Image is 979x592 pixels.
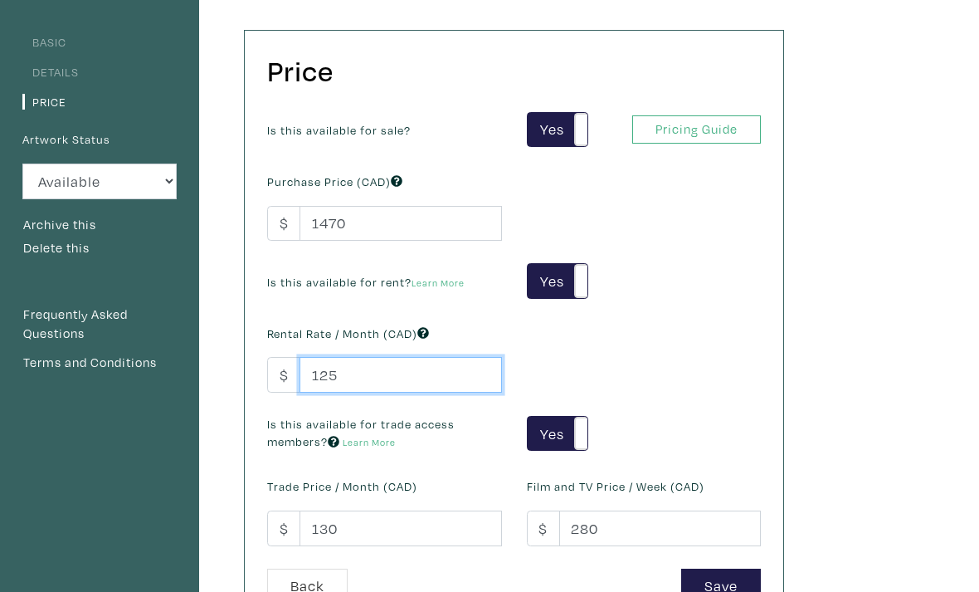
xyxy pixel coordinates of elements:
[267,273,465,291] label: Is this available for rent?
[267,477,417,496] label: Trade Price / Month (CAD)
[22,130,110,149] label: Artwork Status
[527,263,587,299] div: YesNo
[22,304,177,345] a: Frequently Asked Questions
[22,34,66,50] a: Basic
[343,436,396,448] a: Learn More
[527,112,587,148] div: YesNo
[22,214,97,236] button: Archive this
[527,477,704,496] label: Film and TV Price / Week (CAD)
[632,115,761,144] a: Pricing Guide
[267,206,300,242] span: $
[22,237,90,259] button: Delete this
[528,417,587,451] label: Yes
[412,276,465,289] a: Learn More
[267,325,429,343] label: Rental Rate / Month (CAD)
[22,352,177,374] a: Terms and Conditions
[267,357,300,393] span: $
[22,94,66,110] a: Price
[528,113,587,147] label: Yes
[267,121,411,139] label: Is this available for sale?
[22,64,79,80] a: Details
[527,511,560,546] span: $
[267,415,502,451] label: Is this available for trade access members?
[267,511,300,546] span: $
[267,53,753,89] h2: Price
[528,264,587,298] label: Yes
[527,416,587,452] div: YesNo
[267,173,402,191] label: Purchase Price (CAD)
